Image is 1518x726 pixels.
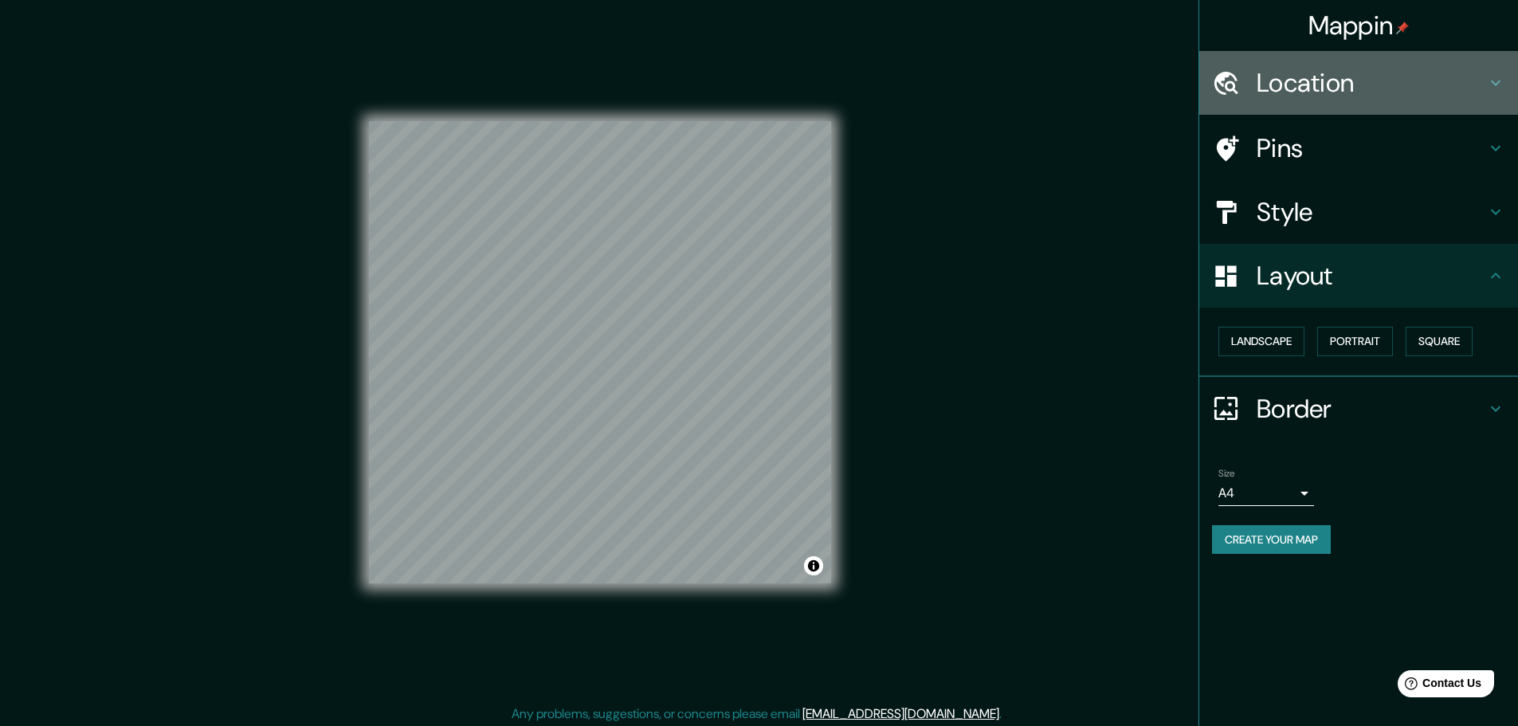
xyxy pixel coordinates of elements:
p: Any problems, suggestions, or concerns please email . [512,704,1002,724]
div: Location [1199,51,1518,115]
iframe: Help widget launcher [1376,664,1500,708]
a: [EMAIL_ADDRESS][DOMAIN_NAME] [802,705,999,722]
h4: Layout [1257,260,1486,292]
h4: Border [1257,393,1486,425]
img: pin-icon.png [1396,22,1409,34]
div: Border [1199,377,1518,441]
button: Landscape [1218,327,1304,356]
div: . [1004,704,1007,724]
button: Portrait [1317,327,1393,356]
h4: Mappin [1308,10,1410,41]
div: A4 [1218,481,1314,506]
div: Style [1199,180,1518,244]
button: Toggle attribution [804,556,823,575]
h4: Style [1257,196,1486,228]
h4: Pins [1257,132,1486,164]
div: . [1002,704,1004,724]
label: Size [1218,466,1235,480]
button: Create your map [1212,525,1331,555]
div: Pins [1199,116,1518,180]
h4: Location [1257,67,1486,99]
canvas: Map [369,121,831,583]
div: Layout [1199,244,1518,308]
button: Square [1406,327,1473,356]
